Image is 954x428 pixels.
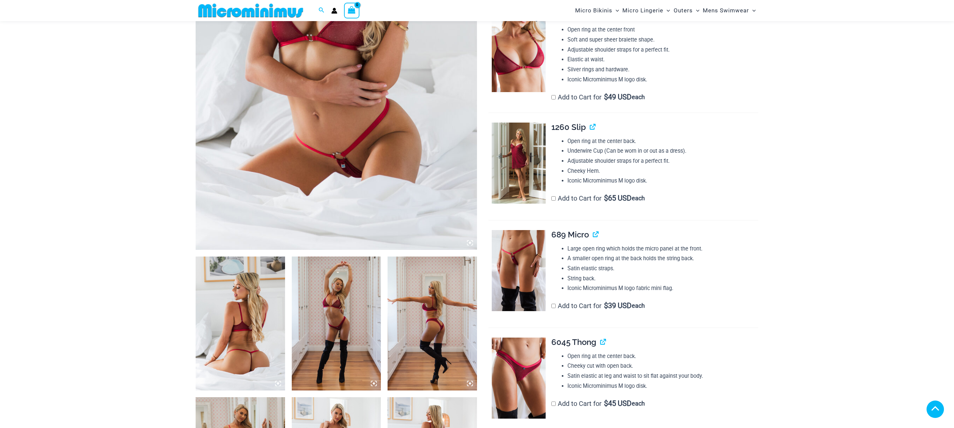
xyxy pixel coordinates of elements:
span: 45 USD [604,400,631,407]
label: Add to Cart for [551,302,645,310]
span: 39 USD [604,302,631,309]
label: Add to Cart for [551,194,645,202]
span: Menu Toggle [749,2,756,19]
li: Satin elastic straps. [567,264,758,274]
img: Guilty Pleasures Red 1045 Bra [492,11,546,92]
nav: Site Navigation [572,1,758,20]
li: Open ring at the center front [567,25,758,35]
li: Satin elastic at leg and waist to sit flat against your body. [567,371,758,381]
a: Mens SwimwearMenu ToggleMenu Toggle [701,2,757,19]
span: $ [604,93,608,101]
span: each [632,302,645,309]
span: 65 USD [604,195,631,202]
span: Menu Toggle [663,2,670,19]
img: Guilty Pleasures Red 6045 Thong [492,338,546,419]
li: A smaller open ring at the back holds the string back. [567,254,758,264]
img: Guilty Pleasures Red 689 Micro [492,230,546,311]
a: Micro BikinisMenu ToggleMenu Toggle [573,2,621,19]
li: Iconic Microminimus M logo disk. [567,75,758,85]
img: Guilty Pleasures Red 1045 Bra 6045 Thong [292,257,381,390]
li: Soft and super sheer bralette shape. [567,35,758,45]
a: Micro LingerieMenu ToggleMenu Toggle [621,2,672,19]
input: Add to Cart for$49 USD each [551,95,556,99]
span: each [632,400,645,407]
li: Open ring at the center back. [567,351,758,361]
span: Menu Toggle [612,2,619,19]
img: Guilty Pleasures Red 1260 Slip [492,123,546,204]
a: Account icon link [331,8,337,14]
span: Micro Bikinis [575,2,612,19]
li: Cheeky cut with open back. [567,361,758,371]
a: Search icon link [319,6,325,15]
span: Mens Swimwear [703,2,749,19]
span: 689 Micro [551,230,589,239]
label: Add to Cart for [551,93,645,101]
li: Adjustable shoulder straps for a perfect fit. [567,45,758,55]
input: Add to Cart for$65 USD each [551,196,556,201]
span: 1260 Slip [551,122,586,132]
img: Guilty Pleasures Red 1045 Bra 689 Micro [196,257,285,390]
span: $ [604,399,608,408]
li: Elastic at waist. [567,55,758,65]
img: MM SHOP LOGO FLAT [196,3,306,18]
li: Iconic Microminimus M logo fabric mini flag. [567,283,758,293]
span: $ [604,301,608,310]
span: each [632,94,645,100]
span: Menu Toggle [693,2,699,19]
li: Iconic Microminimus M logo disk. [567,176,758,186]
a: OutersMenu ToggleMenu Toggle [672,2,701,19]
li: Underwire Cup (Can be worn in or out as a dress). [567,146,758,156]
li: Silver rings and hardware. [567,65,758,75]
li: Open ring at the center back. [567,136,758,146]
li: String back. [567,274,758,284]
li: Iconic Microminimus M logo disk. [567,381,758,391]
span: 49 USD [604,94,631,100]
span: each [632,195,645,202]
li: Cheeky Hem. [567,166,758,176]
span: Micro Lingerie [622,2,663,19]
li: Large open ring which holds the micro panel at the front. [567,244,758,254]
input: Add to Cart for$39 USD each [551,304,556,308]
span: Outers [674,2,693,19]
input: Add to Cart for$45 USD each [551,402,556,406]
span: 6045 Thong [551,337,596,347]
img: Guilty Pleasures Red 1045 Bra 6045 Thong [388,257,477,390]
li: Adjustable shoulder straps for a perfect fit. [567,156,758,166]
label: Add to Cart for [551,400,645,408]
span: $ [604,194,608,202]
a: View Shopping Cart, empty [344,3,359,18]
